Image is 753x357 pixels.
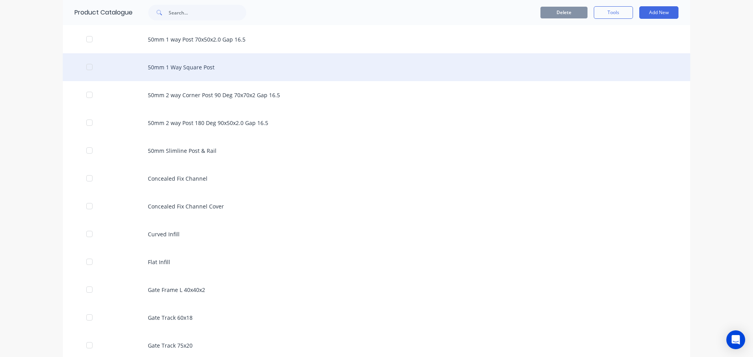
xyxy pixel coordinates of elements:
[169,5,246,20] input: Search...
[63,304,690,332] div: Gate Track 60x18
[63,137,690,165] div: 50mm Slimline Post & Rail
[639,6,678,19] button: Add New
[540,7,587,18] button: Delete
[63,276,690,304] div: Gate Frame L 40x40x2
[63,25,690,53] div: 50mm 1 way Post 70x50x2.0 Gap 16.5
[63,53,690,81] div: 50mm 1 Way Square Post
[63,165,690,192] div: Concealed Fix Channel
[63,81,690,109] div: 50mm 2 way Corner Post 90 Deg 70x70x2 Gap 16.5
[63,220,690,248] div: Curved Infill
[63,192,690,220] div: Concealed Fix Channel Cover
[726,330,745,349] div: Open Intercom Messenger
[63,248,690,276] div: Flat Infill
[63,109,690,137] div: 50mm 2 way Post 180 Deg 90x50x2.0 Gap 16.5
[594,6,633,19] button: Tools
